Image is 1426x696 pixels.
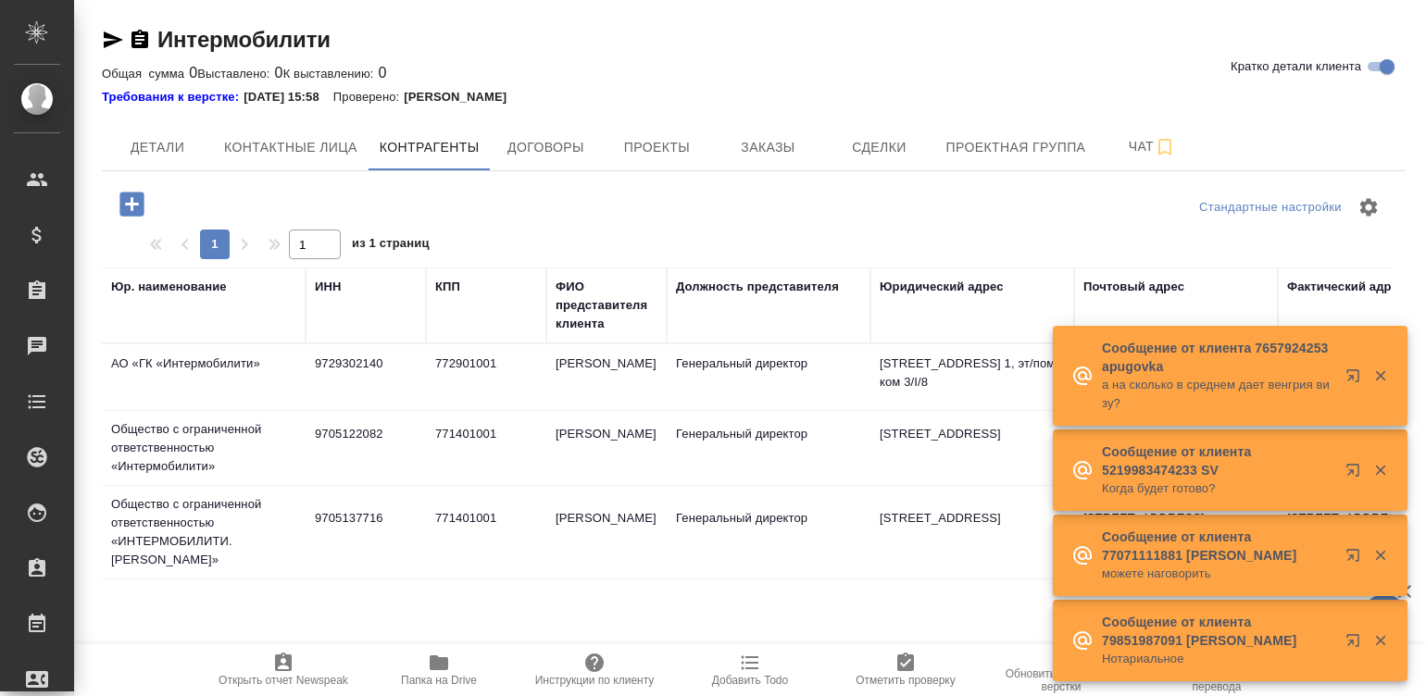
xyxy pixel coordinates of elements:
svg: Подписаться [1154,136,1176,158]
button: Закрыть [1361,547,1399,564]
div: Юридический адрес [880,278,1004,296]
span: Контрагенты [380,136,480,159]
div: КПП [435,278,460,296]
span: Сделки [834,136,923,159]
p: Нотариальное [1102,650,1333,668]
button: Добавить Todo [672,644,828,696]
td: 9729302140 [306,345,426,410]
span: Проекты [612,136,701,159]
p: Общая сумма [102,67,189,81]
div: Должность представителя [676,278,839,296]
div: ИНН [315,278,342,296]
button: Закрыть [1361,632,1399,649]
button: Скопировать ссылку для ЯМессенджера [102,29,124,51]
p: можете наговорить [1102,565,1333,583]
div: ФИО представителя клиента [556,278,657,333]
button: Открыть отчет Newspeak [206,644,361,696]
p: Выставлено: [197,67,274,81]
span: Открыть отчет Newspeak [219,674,348,687]
td: 772901001 [426,345,546,410]
span: Отметить проверку [856,674,955,687]
td: 9705122082 [306,416,426,480]
td: АО «ГК «Интермобилити» [102,345,306,410]
p: Когда будет готово? [1102,479,1333,498]
p: Сообщение от клиента 79851987091 [PERSON_NAME] [1102,613,1333,650]
td: Общество с ограниченной ответственностью «Интермобилити» [102,411,306,485]
div: 0 0 0 [102,62,1406,84]
button: Отметить проверку [828,644,983,696]
span: Папка на Drive [401,674,477,687]
p: а на сколько в среднем дает венгрия визу? [1102,376,1333,413]
p: Сообщение от клиента 5219983474233 SV [1102,442,1333,479]
button: Скопировать ссылку [129,29,151,51]
p: Сообщение от клиента 77071111881 [PERSON_NAME] [1102,528,1333,565]
td: [STREET_ADDRESS] [870,416,1074,480]
button: Инструкции по клиенту [517,644,672,696]
span: Договоры [501,136,590,159]
div: Нажми, чтобы открыть папку с инструкцией [102,88,244,106]
p: [PERSON_NAME] [404,88,520,106]
span: Инструкции по клиенту [535,674,655,687]
td: [STREET_ADDRESS] [870,500,1074,565]
button: Открыть в новой вкладке [1334,622,1379,666]
td: [STREET_ADDRESS] 1, эт/пом/ком 3/I/8 [870,345,1074,410]
button: Закрыть [1361,367,1399,384]
span: из 1 страниц [352,232,430,259]
td: 9705137716 [306,500,426,565]
button: Добавить контрагента [106,185,157,223]
a: Интермобилити [157,27,331,52]
button: Открыть в новой вкладке [1334,357,1379,402]
p: Проверено: [333,88,405,106]
td: Генеральный директор [667,345,870,410]
p: [DATE] 15:58 [244,88,333,106]
td: Общество с ограниченной ответственностью «ИНТЕРМОБИЛИТИ.[PERSON_NAME]» [102,486,306,578]
span: Кратко детали клиента [1231,57,1361,76]
span: Добавить Todo [712,674,788,687]
button: Открыть в новой вкладке [1334,537,1379,581]
td: 771401001 [426,500,546,565]
p: К выставлению: [283,67,379,81]
td: Генеральный директор [667,416,870,480]
button: Закрыть [1361,462,1399,478]
div: Почтовый адрес [1083,278,1184,296]
button: Открыть в новой вкладке [1334,452,1379,496]
div: split button [1195,193,1346,222]
a: Требования к верстке: [102,88,244,106]
button: Обновить инструкции верстки [983,644,1139,696]
button: Папка на Drive [361,644,517,696]
div: Юр. наименование [111,278,227,296]
span: Настроить таблицу [1346,185,1391,230]
div: Фактический адрес [1287,278,1405,296]
span: Чат [1107,135,1196,158]
span: Обновить инструкции верстки [994,667,1128,693]
td: [PERSON_NAME] [546,345,667,410]
span: Детали [113,136,202,159]
td: [PERSON_NAME] [546,500,667,565]
p: Сообщение от клиента 7657924253 apugovka [1102,339,1333,376]
td: [PERSON_NAME] [546,416,667,480]
span: Контактные лица [224,136,357,159]
span: Проектная группа [945,136,1085,159]
td: 771401001 [426,416,546,480]
span: Заказы [723,136,812,159]
td: Генеральный директор [667,500,870,565]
